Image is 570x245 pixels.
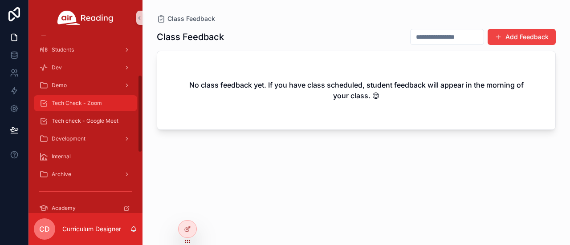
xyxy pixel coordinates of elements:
[52,135,85,142] span: Development
[34,42,137,58] a: Students
[28,36,142,213] div: scrollable content
[186,80,527,101] h2: No class feedback yet. If you have class scheduled, student feedback will appear in the morning o...
[167,14,215,23] span: Class Feedback
[488,29,556,45] button: Add Feedback
[34,77,137,93] a: Demo
[57,11,114,25] img: App logo
[34,113,137,129] a: Tech check - Google Meet
[34,131,137,147] a: Development
[52,205,76,212] span: Academy
[52,117,118,125] span: Tech check - Google Meet
[34,200,137,216] a: Academy
[39,224,50,234] span: CD
[52,46,74,53] span: Students
[157,31,224,43] h1: Class Feedback
[52,82,67,89] span: Demo
[157,14,215,23] a: Class Feedback
[34,149,137,165] a: Internal
[52,100,102,107] span: Tech Check - Zoom
[52,153,71,160] span: Internal
[34,95,137,111] a: Tech Check - Zoom
[52,64,62,71] span: Dev
[52,171,71,178] span: Archive
[34,166,137,182] a: Archive
[62,225,121,233] p: Curriculum Designer
[34,60,137,76] a: Dev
